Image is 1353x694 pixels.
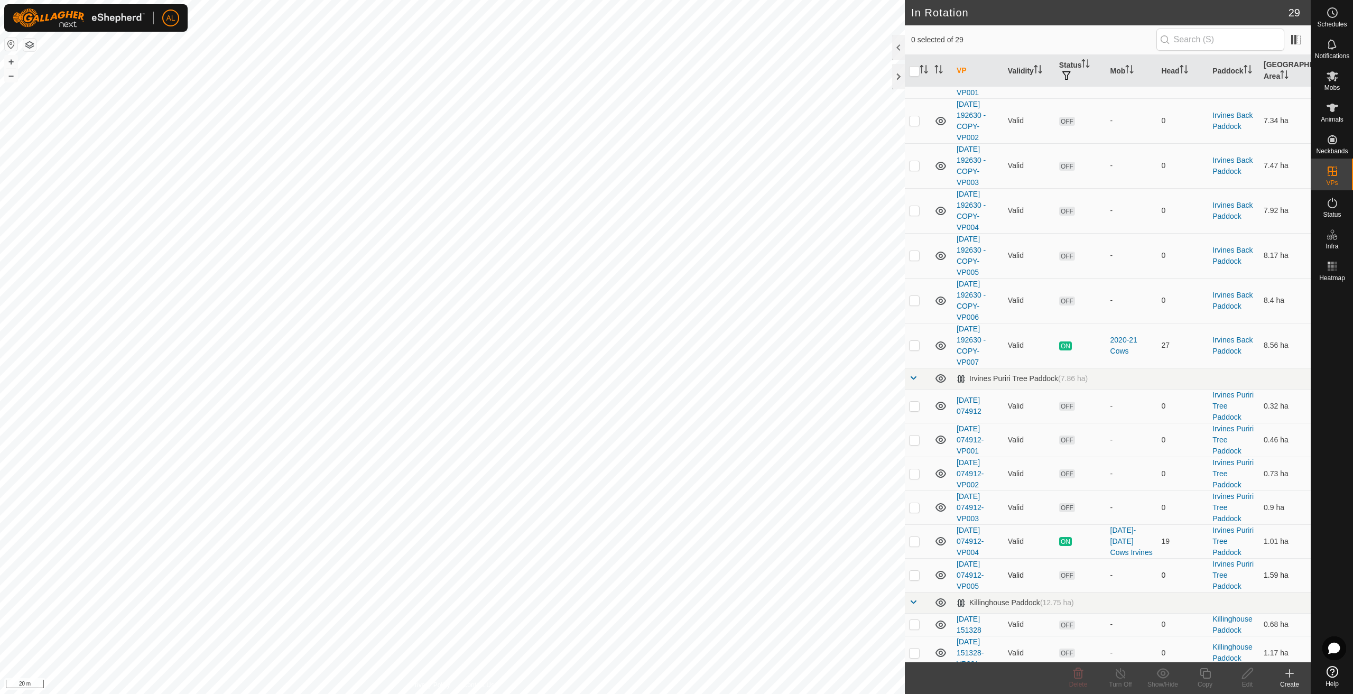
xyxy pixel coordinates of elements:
[1157,233,1208,278] td: 0
[911,6,1289,19] h2: In Rotation
[1157,389,1208,423] td: 0
[1259,98,1311,143] td: 7.34 ha
[1244,67,1252,75] p-sorticon: Activate to sort
[1315,53,1349,59] span: Notifications
[1004,233,1055,278] td: Valid
[1157,613,1208,636] td: 0
[957,396,981,415] a: [DATE] 074912
[957,235,986,276] a: [DATE] 192630 - COPY-VP005
[1157,457,1208,491] td: 0
[1259,323,1311,368] td: 8.56 ha
[1268,680,1311,689] div: Create
[1004,491,1055,524] td: Valid
[411,680,450,690] a: Privacy Policy
[1110,401,1153,412] div: -
[1058,374,1088,383] span: (7.86 ha)
[1110,434,1153,446] div: -
[911,34,1156,45] span: 0 selected of 29
[1259,233,1311,278] td: 8.17 ha
[1059,162,1075,171] span: OFF
[957,325,986,366] a: [DATE] 192630 - COPY-VP007
[1110,525,1153,558] div: [DATE]-[DATE] Cows Irvines
[1324,85,1340,91] span: Mobs
[957,492,984,523] a: [DATE] 074912-VP003
[1259,423,1311,457] td: 0.46 ha
[1157,423,1208,457] td: 0
[1212,201,1253,220] a: Irvines Back Paddock
[1059,503,1075,512] span: OFF
[957,145,986,187] a: [DATE] 192630 - COPY-VP003
[1059,571,1075,580] span: OFF
[1311,662,1353,691] a: Help
[1157,524,1208,558] td: 19
[1110,468,1153,479] div: -
[1110,160,1153,171] div: -
[1099,680,1142,689] div: Turn Off
[1059,341,1072,350] span: ON
[1212,615,1253,634] a: Killinghouse Paddock
[1157,143,1208,188] td: 0
[1059,649,1075,658] span: OFF
[952,55,1004,87] th: VP
[1059,402,1075,411] span: OFF
[1259,389,1311,423] td: 0.32 ha
[1212,643,1253,662] a: Killinghouse Paddock
[5,69,17,82] button: –
[1004,636,1055,670] td: Valid
[957,55,986,97] a: [DATE] 192630 - COPY-VP001
[1319,275,1345,281] span: Heatmap
[1059,117,1075,126] span: OFF
[1259,143,1311,188] td: 7.47 ha
[1157,491,1208,524] td: 0
[1004,423,1055,457] td: Valid
[1156,29,1284,51] input: Search (S)
[957,190,986,232] a: [DATE] 192630 - COPY-VP004
[1208,55,1259,87] th: Paddock
[1212,526,1254,557] a: Irvines Puriri Tree Paddock
[1040,598,1074,607] span: (12.75 ha)
[1326,180,1338,186] span: VPs
[1259,278,1311,323] td: 8.4 ha
[1059,621,1075,630] span: OFF
[1110,115,1153,126] div: -
[1323,211,1341,218] span: Status
[1316,148,1348,154] span: Neckbands
[1212,156,1253,175] a: Irvines Back Paddock
[1055,55,1106,87] th: Status
[1212,391,1254,421] a: Irvines Puriri Tree Paddock
[1110,502,1153,513] div: -
[1157,558,1208,592] td: 0
[1059,297,1075,306] span: OFF
[1259,188,1311,233] td: 7.92 ha
[5,55,17,68] button: +
[1212,458,1254,489] a: Irvines Puriri Tree Paddock
[1110,570,1153,581] div: -
[1212,424,1254,455] a: Irvines Puriri Tree Paddock
[1059,252,1075,261] span: OFF
[1317,21,1347,27] span: Schedules
[1081,61,1090,69] p-sorticon: Activate to sort
[957,560,984,590] a: [DATE] 074912-VP005
[1059,207,1075,216] span: OFF
[1110,250,1153,261] div: -
[1326,243,1338,249] span: Infra
[1259,524,1311,558] td: 1.01 ha
[1326,681,1339,687] span: Help
[1259,558,1311,592] td: 1.59 ha
[1110,335,1153,357] div: 2020-21 Cows
[1059,537,1072,546] span: ON
[1004,323,1055,368] td: Valid
[1157,636,1208,670] td: 0
[1259,636,1311,670] td: 1.17 ha
[1059,469,1075,478] span: OFF
[1259,457,1311,491] td: 0.73 ha
[1212,560,1254,590] a: Irvines Puriri Tree Paddock
[1184,680,1226,689] div: Copy
[1110,647,1153,659] div: -
[1110,205,1153,216] div: -
[920,67,928,75] p-sorticon: Activate to sort
[1212,492,1254,523] a: Irvines Puriri Tree Paddock
[1212,246,1253,265] a: Irvines Back Paddock
[1004,98,1055,143] td: Valid
[957,280,986,321] a: [DATE] 192630 - COPY-VP006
